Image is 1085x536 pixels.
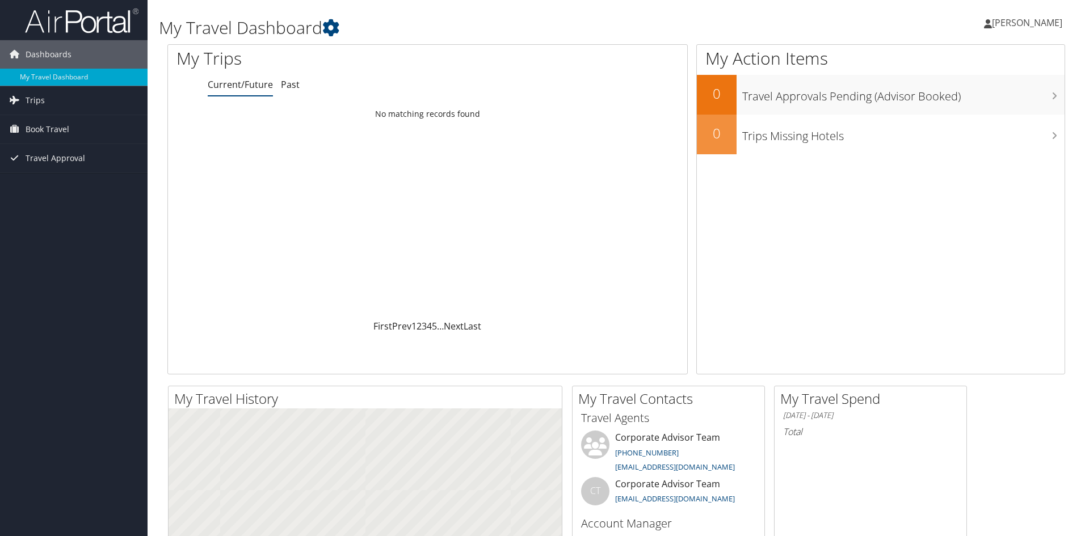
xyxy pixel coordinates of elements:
[281,78,300,91] a: Past
[427,320,432,332] a: 4
[578,389,764,408] h2: My Travel Contacts
[26,40,72,69] span: Dashboards
[26,115,69,144] span: Book Travel
[615,448,679,458] a: [PHONE_NUMBER]
[697,115,1065,154] a: 0Trips Missing Hotels
[615,493,735,504] a: [EMAIL_ADDRESS][DOMAIN_NAME]
[697,84,737,103] h2: 0
[176,47,462,70] h1: My Trips
[742,123,1065,144] h3: Trips Missing Hotels
[780,389,966,408] h2: My Travel Spend
[697,124,737,143] h2: 0
[984,6,1074,40] a: [PERSON_NAME]
[697,47,1065,70] h1: My Action Items
[417,320,422,332] a: 2
[411,320,417,332] a: 1
[373,320,392,332] a: First
[783,425,958,438] h6: Total
[25,7,138,34] img: airportal-logo.png
[437,320,444,332] span: …
[697,75,1065,115] a: 0Travel Approvals Pending (Advisor Booked)
[581,477,609,505] div: CT
[464,320,481,332] a: Last
[575,431,762,477] li: Corporate Advisor Team
[575,477,762,514] li: Corporate Advisor Team
[174,389,562,408] h2: My Travel History
[432,320,437,332] a: 5
[159,16,769,40] h1: My Travel Dashboard
[168,104,687,124] td: No matching records found
[392,320,411,332] a: Prev
[742,83,1065,104] h3: Travel Approvals Pending (Advisor Booked)
[615,462,735,472] a: [EMAIL_ADDRESS][DOMAIN_NAME]
[208,78,273,91] a: Current/Future
[26,86,45,115] span: Trips
[444,320,464,332] a: Next
[422,320,427,332] a: 3
[783,410,958,421] h6: [DATE] - [DATE]
[992,16,1062,29] span: [PERSON_NAME]
[581,516,756,531] h3: Account Manager
[26,144,85,172] span: Travel Approval
[581,410,756,426] h3: Travel Agents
